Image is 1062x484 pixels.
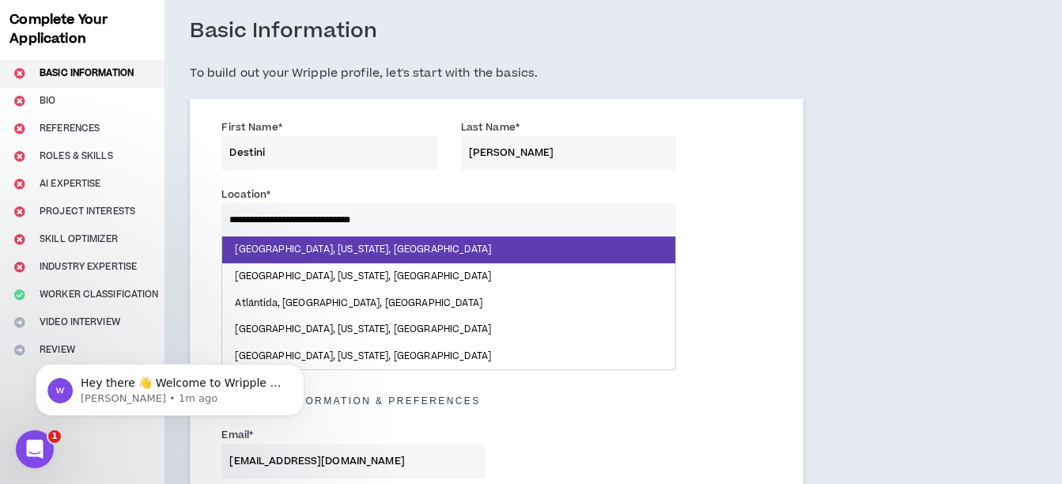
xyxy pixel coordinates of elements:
[221,182,270,207] label: Location
[221,444,485,478] input: Enter Email
[190,18,377,45] h3: Basic Information
[3,10,161,48] h3: Complete Your Application
[222,343,675,370] div: [GEOGRAPHIC_DATA], [US_STATE], [GEOGRAPHIC_DATA]
[461,136,676,170] input: Last Name
[12,331,328,441] iframe: Intercom notifications message
[222,290,675,317] div: Atlántida, [GEOGRAPHIC_DATA], [GEOGRAPHIC_DATA]
[48,430,61,443] span: 1
[16,430,54,468] iframe: Intercom live chat
[222,263,675,290] div: [GEOGRAPHIC_DATA], [US_STATE], [GEOGRAPHIC_DATA]
[222,236,675,263] div: [GEOGRAPHIC_DATA], [US_STATE], [GEOGRAPHIC_DATA]
[461,115,520,140] label: Last Name
[221,136,437,170] input: First Name
[210,395,783,406] h5: Contact Information & preferences
[190,64,803,83] h5: To build out your Wripple profile, let's start with the basics.
[221,115,282,140] label: First Name
[222,316,675,343] div: [GEOGRAPHIC_DATA], [US_STATE], [GEOGRAPHIC_DATA]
